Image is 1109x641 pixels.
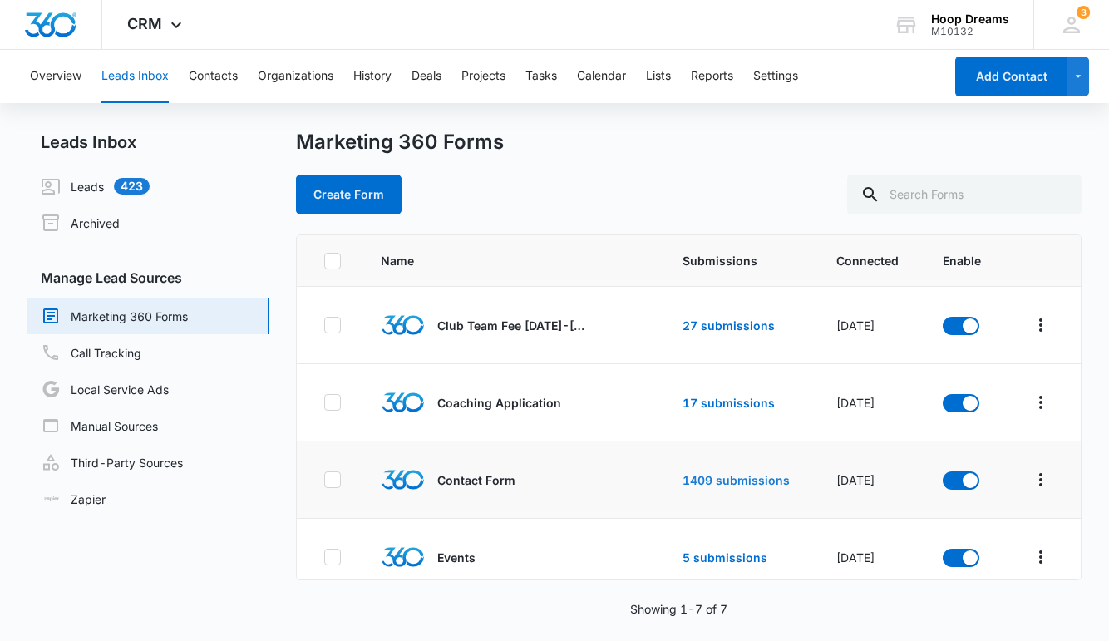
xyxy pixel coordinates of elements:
[381,252,598,269] span: Name
[931,12,1009,26] div: account name
[189,50,238,103] button: Contacts
[1077,6,1090,19] div: notifications count
[41,416,158,436] a: Manual Sources
[412,50,441,103] button: Deals
[30,50,81,103] button: Overview
[41,176,150,196] a: Leads423
[836,317,903,334] div: [DATE]
[847,175,1082,214] input: Search Forms
[646,50,671,103] button: Lists
[353,50,392,103] button: History
[683,396,775,410] a: 17 submissions
[955,57,1067,96] button: Add Contact
[683,550,767,565] a: 5 submissions
[41,452,183,472] a: Third-Party Sources
[683,252,796,269] span: Submissions
[931,26,1009,37] div: account id
[630,600,727,618] p: Showing 1-7 of 7
[101,50,169,103] button: Leads Inbox
[27,130,269,155] h2: Leads Inbox
[41,343,141,362] a: Call Tracking
[1028,312,1054,338] button: Overflow Menu
[41,379,169,399] a: Local Service Ads
[525,50,557,103] button: Tasks
[437,549,476,566] p: Events
[41,213,120,233] a: Archived
[836,252,903,269] span: Connected
[836,471,903,489] div: [DATE]
[753,50,798,103] button: Settings
[577,50,626,103] button: Calendar
[258,50,333,103] button: Organizations
[127,15,162,32] span: CRM
[437,317,587,334] p: Club Team Fee [DATE]-[DATE]
[1077,6,1090,19] span: 3
[683,318,775,333] a: 27 submissions
[691,50,733,103] button: Reports
[27,268,269,288] h3: Manage Lead Sources
[683,473,790,487] a: 1409 submissions
[437,471,515,489] p: Contact Form
[41,306,188,326] a: Marketing 360 Forms
[1028,389,1054,416] button: Overflow Menu
[836,549,903,566] div: [DATE]
[1028,544,1054,570] button: Overflow Menu
[41,491,106,508] a: Zapier
[437,394,561,412] p: Coaching Application
[461,50,505,103] button: Projects
[943,252,984,269] span: Enable
[836,394,903,412] div: [DATE]
[296,130,504,155] h1: Marketing 360 Forms
[296,175,402,214] button: Create Form
[1028,466,1054,493] button: Overflow Menu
